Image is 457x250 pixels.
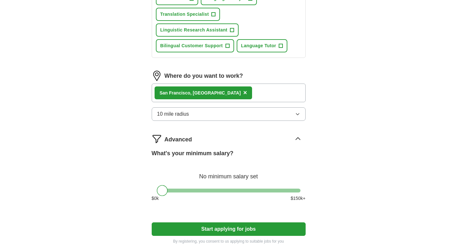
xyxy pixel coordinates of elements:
span: Advanced [165,135,192,144]
button: × [243,88,247,98]
span: Bilingual Customer Support [160,42,223,49]
label: Where do you want to work? [165,72,243,80]
button: Bilingual Customer Support [156,39,234,52]
button: Language Tutor [237,39,288,52]
button: Linguistic Research Assistant [156,23,239,37]
div: isco, [GEOGRAPHIC_DATA] [160,90,241,96]
span: $ 0 k [152,195,159,202]
div: No minimum salary set [152,165,306,181]
button: Translation Specialist [156,8,220,21]
span: $ 150 k+ [291,195,305,202]
strong: San Franc [160,90,182,95]
img: filter [152,134,162,144]
span: × [243,89,247,96]
span: Linguistic Research Assistant [160,27,228,33]
span: Language Tutor [241,42,276,49]
span: 10 mile radius [157,110,189,118]
label: What's your minimum salary? [152,149,233,158]
span: Translation Specialist [160,11,209,18]
p: By registering, you consent to us applying to suitable jobs for you [152,238,306,244]
button: Start applying for jobs [152,222,306,236]
button: 10 mile radius [152,107,306,121]
img: location.png [152,71,162,81]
